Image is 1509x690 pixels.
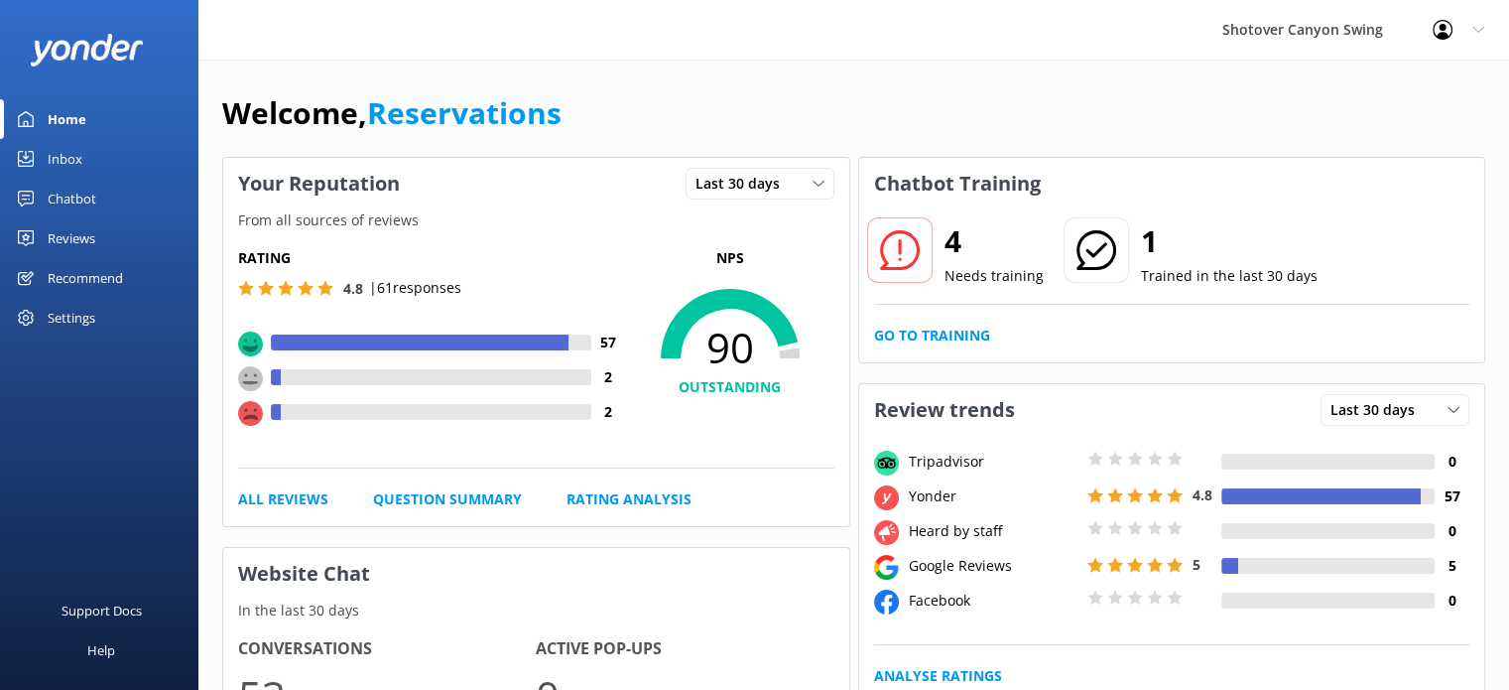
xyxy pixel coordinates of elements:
span: 4.8 [343,279,363,298]
p: Needs training [944,265,1044,287]
p: NPS [626,247,834,269]
div: Chatbot [48,179,96,218]
h4: Active Pop-ups [536,636,833,662]
a: Question Summary [373,488,522,510]
h4: 57 [1435,485,1469,507]
div: Heard by staff [904,520,1082,542]
p: From all sources of reviews [223,209,849,231]
h4: 0 [1435,590,1469,612]
div: Google Reviews [904,555,1082,577]
a: Go to Training [874,325,990,346]
h4: 5 [1435,555,1469,577]
h4: 57 [591,332,626,353]
h3: Chatbot Training [859,158,1056,209]
h4: 2 [591,366,626,388]
p: | 61 responses [369,277,461,299]
h4: OUTSTANDING [626,376,834,398]
span: 5 [1193,555,1200,574]
h3: Website Chat [223,548,849,600]
div: Recommend [48,258,123,298]
span: Last 30 days [695,173,792,195]
div: Reviews [48,218,95,258]
h2: 1 [1141,217,1318,265]
img: yonder-white-logo.png [30,34,144,67]
h4: Conversations [238,636,536,662]
h1: Welcome, [222,89,562,137]
h2: 4 [944,217,1044,265]
span: 90 [626,323,834,372]
a: Reservations [367,92,562,133]
div: Tripadvisor [904,451,1082,473]
h4: 2 [591,401,626,423]
p: Trained in the last 30 days [1141,265,1318,287]
div: Yonder [904,485,1082,507]
span: 4.8 [1193,485,1212,504]
div: Inbox [48,139,82,179]
h5: Rating [238,247,626,269]
a: Analyse Ratings [874,665,1002,687]
p: In the last 30 days [223,600,849,621]
a: All Reviews [238,488,328,510]
div: Facebook [904,590,1082,612]
div: Home [48,99,86,139]
h4: 0 [1435,520,1469,542]
div: Help [87,630,115,670]
span: Last 30 days [1330,399,1427,421]
h4: 0 [1435,451,1469,473]
div: Settings [48,298,95,338]
h3: Review trends [859,384,1030,436]
h3: Your Reputation [223,158,415,209]
div: Support Docs [62,591,142,630]
a: Rating Analysis [566,488,692,510]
